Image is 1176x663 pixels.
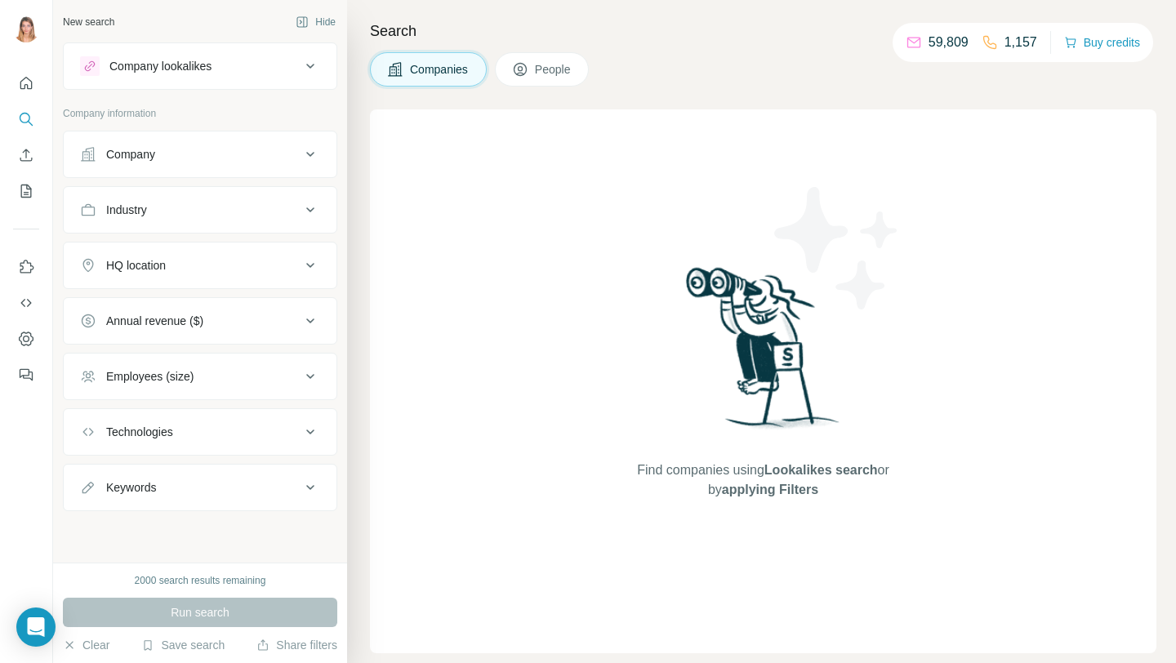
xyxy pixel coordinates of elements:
h4: Search [370,20,1156,42]
button: Clear [63,637,109,653]
p: Company information [63,106,337,121]
button: HQ location [64,246,336,285]
div: Keywords [106,479,156,496]
div: 2000 search results remaining [135,573,266,588]
div: New search [63,15,114,29]
button: Search [13,105,39,134]
button: Use Surfe API [13,288,39,318]
button: Feedback [13,360,39,389]
button: Dashboard [13,324,39,354]
div: Annual revenue ($) [106,313,203,329]
button: Company lookalikes [64,47,336,86]
div: Company [106,146,155,162]
img: Surfe Illustration - Stars [764,175,911,322]
button: My lists [13,176,39,206]
img: Avatar [13,16,39,42]
button: Share filters [256,637,337,653]
button: Industry [64,190,336,229]
div: Open Intercom Messenger [16,607,56,647]
button: Use Surfe on LinkedIn [13,252,39,282]
img: Surfe Illustration - Woman searching with binoculars [679,263,849,445]
button: Employees (size) [64,357,336,396]
span: People [535,61,572,78]
div: Technologies [106,424,173,440]
span: applying Filters [722,483,818,496]
span: Find companies using or by [632,461,893,500]
button: Save search [141,637,225,653]
button: Keywords [64,468,336,507]
div: Employees (size) [106,368,194,385]
p: 1,157 [1004,33,1037,52]
button: Buy credits [1064,31,1140,54]
button: Technologies [64,412,336,452]
button: Enrich CSV [13,140,39,170]
p: 59,809 [929,33,969,52]
div: Company lookalikes [109,58,212,74]
span: Lookalikes search [764,463,878,477]
button: Hide [284,10,347,34]
button: Annual revenue ($) [64,301,336,340]
div: Industry [106,202,147,218]
button: Company [64,135,336,174]
span: Companies [410,61,470,78]
button: Quick start [13,69,39,98]
div: HQ location [106,257,166,274]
